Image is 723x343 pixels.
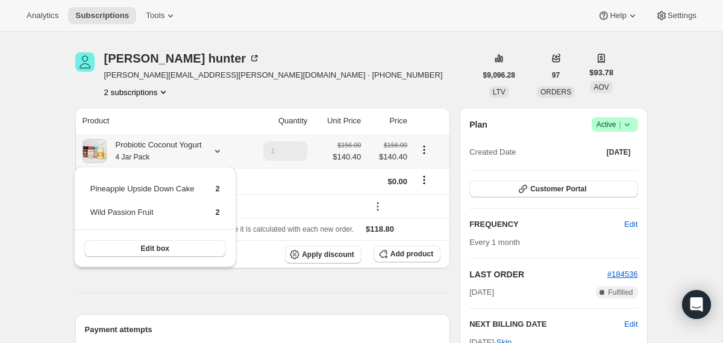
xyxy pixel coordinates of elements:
[617,215,645,234] button: Edit
[390,249,433,259] span: Add product
[302,250,354,259] span: Apply discount
[545,67,567,84] button: 97
[415,173,434,187] button: Shipping actions
[90,182,195,205] td: Pineapple Upside Down Cake
[415,143,434,156] button: Product actions
[599,144,638,161] button: [DATE]
[75,108,245,134] th: Product
[68,7,136,24] button: Subscriptions
[368,151,407,163] span: $140.40
[388,177,408,186] span: $0.00
[540,88,571,96] span: ORDERS
[469,318,624,330] h2: NEXT BILLING DATE
[624,218,637,230] span: Edit
[245,108,311,134] th: Quantity
[84,240,226,257] button: Edit box
[668,11,696,20] span: Settings
[374,246,440,262] button: Add product
[469,119,487,131] h2: Plan
[27,11,58,20] span: Analytics
[337,141,361,149] small: $156.00
[215,184,219,193] span: 2
[83,139,107,163] img: product img
[476,67,522,84] button: $9,096.28
[682,290,711,319] div: Open Intercom Messenger
[146,11,164,20] span: Tools
[366,224,394,233] span: $118.80
[333,151,361,163] span: $140.40
[90,206,195,228] td: Wild Passion Fruit
[139,7,184,24] button: Tools
[607,270,638,279] a: #184536
[104,86,170,98] button: Product actions
[483,70,515,80] span: $9,096.28
[215,208,219,217] span: 2
[589,67,613,79] span: $93.78
[552,70,560,80] span: 97
[610,11,626,20] span: Help
[469,286,494,298] span: [DATE]
[608,288,633,297] span: Fulfilled
[107,139,202,163] div: Probiotic Coconut Yogurt
[607,147,631,157] span: [DATE]
[285,246,361,264] button: Apply discount
[619,120,621,129] span: |
[648,7,704,24] button: Settings
[493,88,505,96] span: LTV
[75,52,95,72] span: kate hunter
[19,7,66,24] button: Analytics
[607,268,638,280] button: #184536
[469,268,607,280] h2: LAST ORDER
[141,244,169,253] span: Edit box
[384,141,407,149] small: $156.00
[590,7,645,24] button: Help
[469,181,637,197] button: Customer Portal
[365,108,411,134] th: Price
[596,119,633,131] span: Active
[469,146,516,158] span: Created Date
[85,324,441,336] h2: Payment attempts
[469,238,520,247] span: Every 1 month
[530,184,586,194] span: Customer Portal
[593,83,609,91] span: AOV
[104,69,443,81] span: [PERSON_NAME][EMAIL_ADDRESS][PERSON_NAME][DOMAIN_NAME] · [PHONE_NUMBER]
[469,218,624,230] h2: FREQUENCY
[75,11,129,20] span: Subscriptions
[104,52,261,64] div: [PERSON_NAME] hunter
[116,153,150,161] small: 4 Jar Pack
[624,318,637,330] button: Edit
[311,108,365,134] th: Unit Price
